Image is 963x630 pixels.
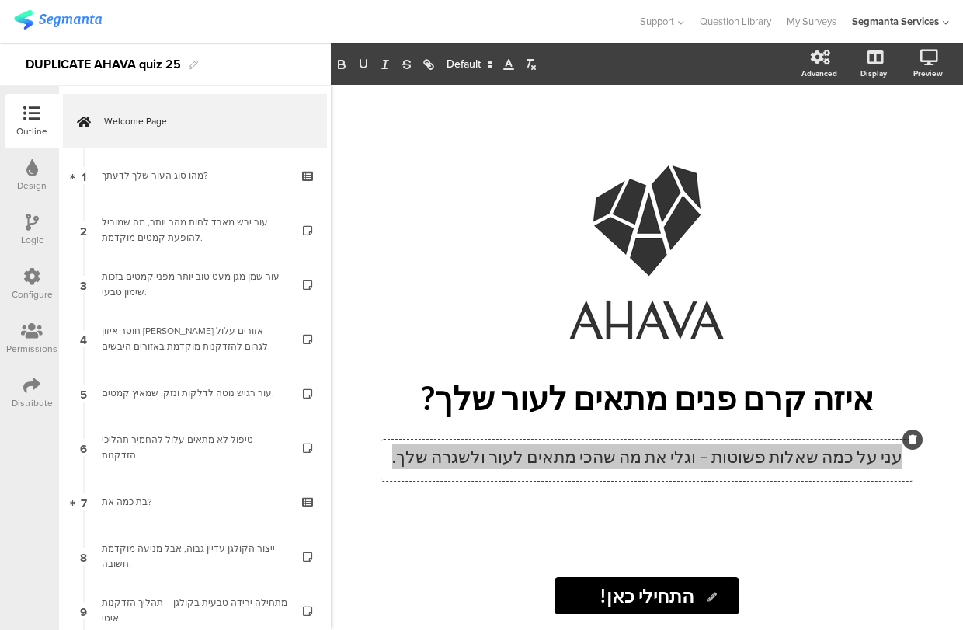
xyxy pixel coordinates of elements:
div: מתחילה ירידה טבעית בקולגן – תהליך הזדקנות איטי. [102,595,287,626]
span: 5 [80,385,87,402]
div: טיפול לא מתאים עלול להחמיר תהליכי הזדקנות. [102,432,287,463]
div: מהו סוג העור שלך לדעתך? [102,168,287,183]
a: 3 עור שמן מגן מעט טוב יותר מפני קמטים בזכות שימון טבעי. [63,257,327,312]
div: ייצור הקולגן עדיין גבוה, אבל מניעה מוקדמת חשובה. [102,541,287,572]
span: 2 [80,221,87,238]
a: 1 מהו סוג העור שלך לדעתך? [63,148,327,203]
div: Logic [21,233,43,247]
div: DUPLICATE AHAVA quiz 25 [26,52,181,77]
div: עור רגיש נוטה לדלקות ונזק, שמאיץ קמטים. [102,385,287,401]
div: Distribute [12,396,53,410]
span: Welcome Page [104,113,303,129]
span: 7 [81,493,87,510]
a: 5 עור רגיש נוטה לדלקות ונזק, שמאיץ קמטים. [63,366,327,420]
div: Preview [913,68,943,79]
div: בת כמה את? [102,494,287,510]
span: 6 [80,439,87,456]
div: חוסר איזון בין אזורים עלול לגרום להזדקנות מוקדמת באזורים היבשים. [102,323,287,354]
p: איזה קרם פנים מתאים לעור שלך? [370,378,924,418]
a: Welcome Page [63,94,327,148]
span: Support [640,14,674,29]
span: 8 [80,548,87,565]
a: 2 עור יבש מאבד לחות מהר יותר, מה שמוביל להופעת קמטים מוקדמת. [63,203,327,257]
div: Advanced [801,68,837,79]
div: Configure [12,287,53,301]
a: 4 חוסר איזון [PERSON_NAME] אזורים עלול לגרום להזדקנות מוקדמת באזורים היבשים. [63,312,327,366]
div: עור יבש מאבד לחות מהר יותר, מה שמוביל להופעת קמטים מוקדמת. [102,214,287,245]
img: segmanta logo [14,10,102,30]
span: 4 [80,330,87,347]
p: עני על כמה שאלות פשוטות – וגלי את מה שהכי מתאים לעור ולשגרה שלך. [385,444,909,469]
span: 9 [80,602,87,619]
a: 7 בת כמה את? [63,475,327,529]
span: 1 [82,167,86,184]
span: 3 [80,276,87,293]
a: 8 ייצור הקולגן עדיין גבוה, אבל מניעה מוקדמת חשובה. [63,529,327,583]
div: Permissions [6,342,57,356]
div: Display [860,68,887,79]
div: Segmanta Services [852,14,939,29]
input: Start [555,577,739,614]
div: Outline [16,124,47,138]
a: 6 טיפול לא מתאים עלול להחמיר תהליכי הזדקנות. [63,420,327,475]
div: Design [17,179,47,193]
div: עור שמן מגן מעט טוב יותר מפני קמטים בזכות שימון טבעי. [102,269,287,300]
